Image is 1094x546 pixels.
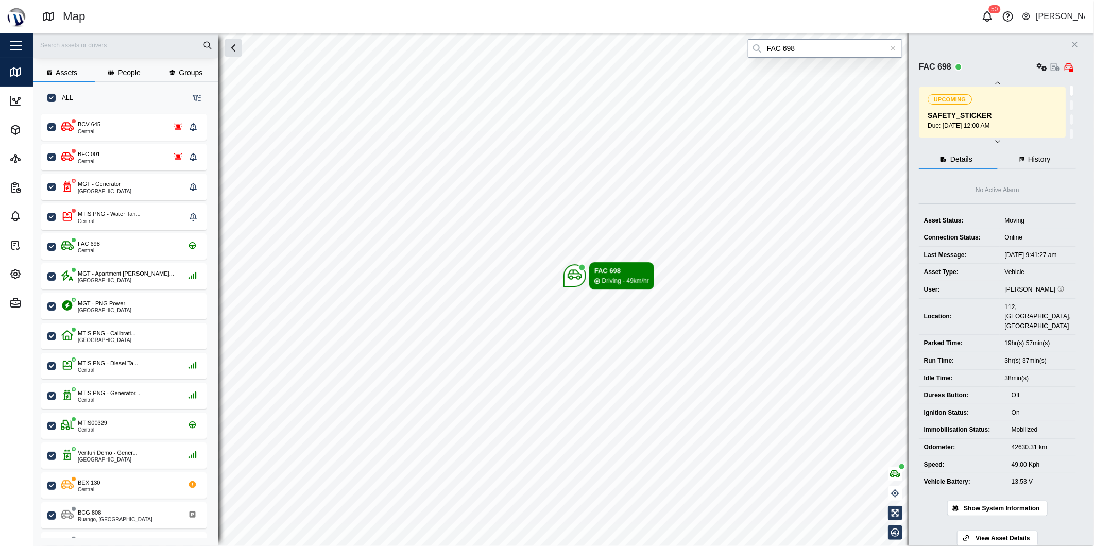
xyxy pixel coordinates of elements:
span: Details [950,156,972,163]
div: Map marker [563,262,654,289]
div: Central [78,398,140,403]
span: Groups [179,69,202,76]
div: FAC 698 [919,61,951,74]
span: UPCOMING [934,95,966,104]
span: View Asset Details [976,531,1030,545]
div: MGT - PNG Power [78,299,125,308]
div: Tasks [27,240,54,251]
div: [PERSON_NAME] [1036,10,1085,23]
div: MGT - Apartment [PERSON_NAME]... [78,269,174,278]
div: Connection Status: [924,233,995,243]
div: Ruango, [GEOGRAPHIC_DATA] [78,517,152,522]
div: Vehicle Battery: [924,477,1001,487]
div: Dashboard [27,95,71,107]
span: Show System Information [964,501,1039,516]
div: Mobilized [1012,425,1071,435]
div: MTIS PNG - Generator... [78,389,140,398]
div: Driving - 49km/hr [602,276,649,286]
div: Odometer: [924,442,1001,452]
div: 19hr(s) 57min(s) [1005,338,1071,348]
div: [GEOGRAPHIC_DATA] [78,457,138,463]
span: Assets [56,69,77,76]
label: ALL [56,94,73,102]
div: Location: [924,312,995,321]
div: Sites [27,153,51,164]
input: Search assets or drivers [39,38,212,53]
div: Central [78,368,138,373]
div: Central [78,219,141,224]
div: Venturi Demo - Gener... [78,449,138,457]
div: Last Message: [924,250,995,260]
div: SAFETY_STICKER [928,110,1059,122]
div: Parked Time: [924,338,995,348]
div: MTIS PNG - Diesel Ta... [78,359,138,368]
div: Duress Button: [924,390,1001,400]
div: Moving [1005,216,1071,226]
div: Assets [27,124,57,135]
button: [PERSON_NAME] [1021,9,1086,24]
div: No Active Alarm [976,185,1019,195]
div: Due: [DATE] 12:00 AM [928,121,1059,131]
div: Central [78,159,100,164]
div: 38min(s) [1005,373,1071,383]
canvas: Map [33,33,1094,546]
img: Main Logo [5,5,28,28]
div: Asset Type: [924,267,995,277]
div: [GEOGRAPHIC_DATA] [78,308,131,313]
div: 49.00 Kph [1012,460,1071,470]
div: 42630.31 km [1012,442,1071,452]
div: MTIS PNG - Calibrati... [78,329,135,338]
div: MGT - Generator [78,180,121,189]
div: Online [1005,233,1071,243]
div: [GEOGRAPHIC_DATA] [78,338,135,343]
div: 13.53 V [1012,477,1071,487]
a: View Asset Details [957,531,1038,546]
div: BFC 001 [78,150,100,159]
div: [GEOGRAPHIC_DATA] [78,189,131,194]
div: Idle Time: [924,373,995,383]
div: Immobilisation Status: [924,425,1001,435]
div: BCG 808 [78,508,101,517]
div: Speed: [924,460,1001,470]
div: Admin [27,297,56,309]
div: Central [78,487,100,492]
input: Search by People, Asset, Geozone or Place [748,39,902,58]
div: 112, [GEOGRAPHIC_DATA], [GEOGRAPHIC_DATA] [1005,302,1071,331]
div: Reports [27,182,60,193]
div: On [1012,408,1071,418]
div: User: [924,285,995,295]
div: Central [78,248,100,253]
div: 50 [988,5,1000,13]
div: [GEOGRAPHIC_DATA] [78,278,174,283]
div: Central [78,428,107,433]
div: [DATE] 9:41:27 am [1005,250,1071,260]
div: Map [27,66,49,78]
div: Alarms [27,211,58,222]
div: Vehicle [1005,267,1071,277]
div: FAC 698 [594,266,649,276]
div: MTIS00329 [78,419,107,428]
div: Map [63,8,86,26]
span: People [118,69,141,76]
div: [PERSON_NAME] [1005,285,1071,295]
div: Central [78,129,100,134]
div: Settings [27,268,61,280]
div: Off [1012,390,1071,400]
div: 3hr(s) 37min(s) [1005,356,1071,366]
div: BCV 645 [78,120,100,129]
span: History [1028,156,1051,163]
div: Ignition Status: [924,408,1001,418]
div: MTIS PNG - Water Tan... [78,210,141,218]
div: Asset Status: [924,216,995,226]
div: Run Time: [924,356,995,366]
div: grid [41,110,218,538]
div: BEX 130 [78,479,100,487]
button: Show System Information [947,501,1048,516]
div: FAC 698 [78,240,100,248]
